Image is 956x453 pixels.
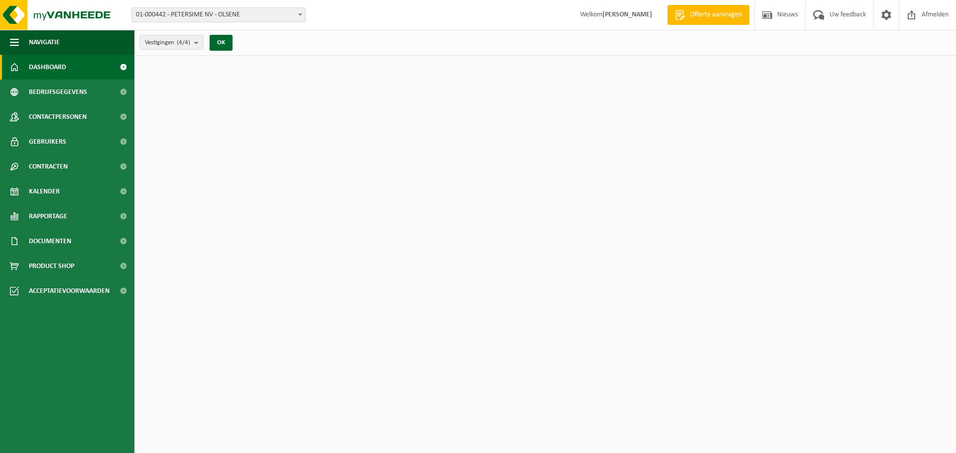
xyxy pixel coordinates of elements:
[29,80,87,104] span: Bedrijfsgegevens
[132,8,305,22] span: 01-000442 - PETERSIME NV - OLSENE
[29,104,87,129] span: Contactpersonen
[29,278,110,303] span: Acceptatievoorwaarden
[29,229,71,254] span: Documenten
[210,35,233,51] button: OK
[139,35,204,50] button: Vestigingen(4/4)
[29,204,67,229] span: Rapportage
[29,179,60,204] span: Kalender
[29,30,60,55] span: Navigatie
[29,254,74,278] span: Product Shop
[145,35,190,50] span: Vestigingen
[688,10,744,20] span: Offerte aanvragen
[29,55,66,80] span: Dashboard
[29,154,68,179] span: Contracten
[667,5,749,25] a: Offerte aanvragen
[29,129,66,154] span: Gebruikers
[177,39,190,46] count: (4/4)
[602,11,652,18] strong: [PERSON_NAME]
[131,7,306,22] span: 01-000442 - PETERSIME NV - OLSENE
